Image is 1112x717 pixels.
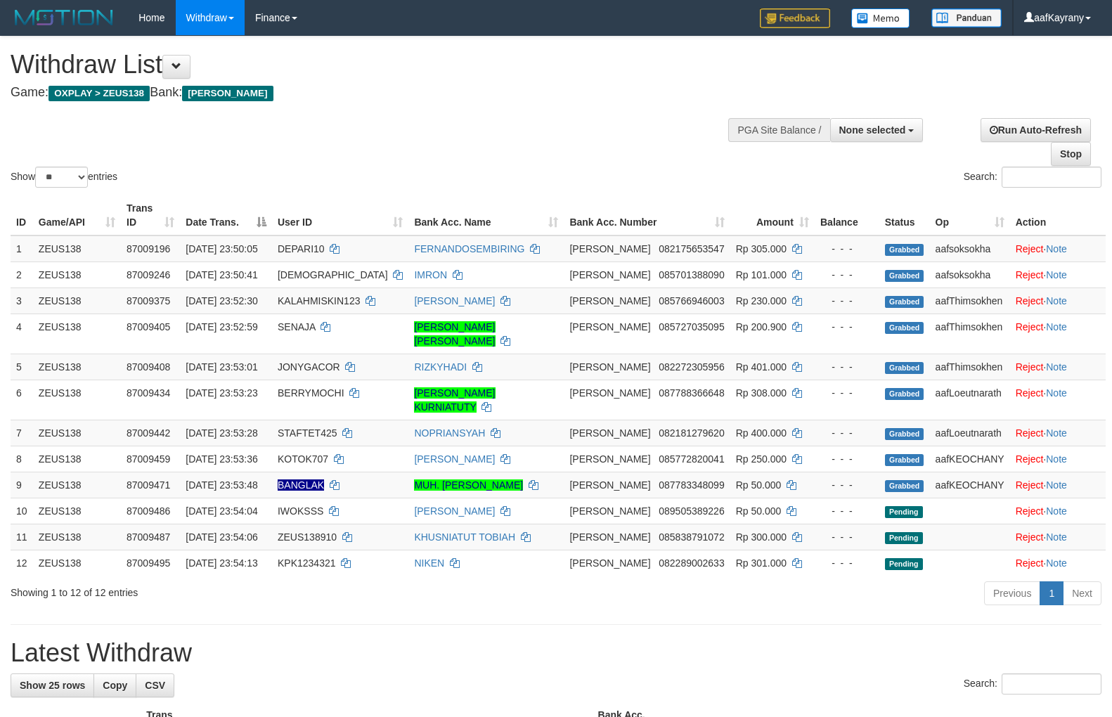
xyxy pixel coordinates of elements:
td: aafLoeutnarath [930,380,1010,420]
span: [DATE] 23:53:48 [186,479,257,491]
th: Date Trans.: activate to sort column descending [180,195,272,235]
td: 6 [11,380,33,420]
span: SENAJA [278,321,316,332]
a: Note [1046,387,1067,399]
span: [PERSON_NAME] [569,295,650,306]
td: 8 [11,446,33,472]
td: · [1010,524,1106,550]
span: ZEUS138910 [278,531,337,543]
td: · [1010,472,1106,498]
span: [PERSON_NAME] [569,387,650,399]
td: aafLoeutnarath [930,420,1010,446]
td: ZEUS138 [33,550,121,576]
a: Copy [93,673,136,697]
a: [PERSON_NAME] [PERSON_NAME] [414,321,495,347]
span: CSV [145,680,165,691]
a: Reject [1016,453,1044,465]
h1: Withdraw List [11,51,728,79]
span: [PERSON_NAME] [569,531,650,543]
td: aafThimsokhen [930,288,1010,314]
span: 87009442 [127,427,170,439]
div: PGA Site Balance / [728,118,829,142]
span: Rp 400.000 [736,427,787,439]
span: Grabbed [885,296,924,308]
span: [DEMOGRAPHIC_DATA] [278,269,388,280]
th: ID [11,195,33,235]
td: · [1010,498,1106,524]
span: Pending [885,506,923,518]
span: Copy 085838791072 to clipboard [659,531,724,543]
a: Stop [1051,142,1091,166]
span: Rp 301.000 [736,557,787,569]
div: - - - [820,294,874,308]
a: Reject [1016,387,1044,399]
span: Rp 308.000 [736,387,787,399]
span: [DATE] 23:50:41 [186,269,257,280]
a: [PERSON_NAME] KURNIATUTY [414,387,495,413]
td: ZEUS138 [33,472,121,498]
span: Copy 082272305956 to clipboard [659,361,724,373]
td: aafKEOCHANY [930,446,1010,472]
span: 87009487 [127,531,170,543]
div: - - - [820,268,874,282]
span: [PERSON_NAME] [569,505,650,517]
input: Search: [1002,673,1101,695]
span: KALAHMISKIN123 [278,295,361,306]
th: Bank Acc. Number: activate to sort column ascending [564,195,730,235]
td: · [1010,446,1106,472]
td: aafsoksokha [930,235,1010,262]
span: Grabbed [885,454,924,466]
span: Copy 089505389226 to clipboard [659,505,724,517]
span: [DATE] 23:54:13 [186,557,257,569]
span: Grabbed [885,480,924,492]
span: Rp 300.000 [736,531,787,543]
span: Copy 082181279620 to clipboard [659,427,724,439]
span: 87009196 [127,243,170,254]
td: 7 [11,420,33,446]
span: 87009471 [127,479,170,491]
span: Copy [103,680,127,691]
th: Amount: activate to sort column ascending [730,195,815,235]
td: ZEUS138 [33,354,121,380]
span: Copy 087783348099 to clipboard [659,479,724,491]
div: - - - [820,426,874,440]
td: 12 [11,550,33,576]
a: Next [1063,581,1101,605]
a: Note [1046,321,1067,332]
span: IWOKSSS [278,505,323,517]
span: [PERSON_NAME] [569,321,650,332]
span: Grabbed [885,428,924,440]
a: [PERSON_NAME] [414,453,495,465]
td: aafThimsokhen [930,314,1010,354]
span: Nama rekening ada tanda titik/strip, harap diedit [278,479,324,491]
span: KOTOK707 [278,453,328,465]
a: NIKEN [414,557,444,569]
a: Note [1046,243,1067,254]
td: · [1010,261,1106,288]
td: 3 [11,288,33,314]
th: Trans ID: activate to sort column ascending [121,195,180,235]
div: - - - [820,242,874,256]
th: Game/API: activate to sort column ascending [33,195,121,235]
span: [PERSON_NAME] [569,243,650,254]
a: [PERSON_NAME] [414,295,495,306]
a: [PERSON_NAME] [414,505,495,517]
span: Grabbed [885,362,924,374]
span: Rp 250.000 [736,453,787,465]
a: Reject [1016,361,1044,373]
span: 87009246 [127,269,170,280]
td: ZEUS138 [33,261,121,288]
img: panduan.png [931,8,1002,27]
th: Op: activate to sort column ascending [930,195,1010,235]
span: 87009405 [127,321,170,332]
img: MOTION_logo.png [11,7,117,28]
td: ZEUS138 [33,498,121,524]
th: User ID: activate to sort column ascending [272,195,408,235]
a: Note [1046,557,1067,569]
th: Action [1010,195,1106,235]
td: 1 [11,235,33,262]
span: 87009459 [127,453,170,465]
span: [DATE] 23:53:01 [186,361,257,373]
a: Note [1046,479,1067,491]
input: Search: [1002,167,1101,188]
